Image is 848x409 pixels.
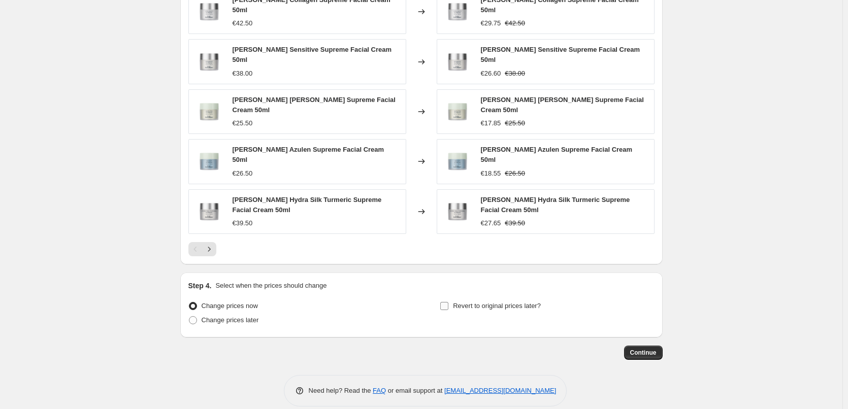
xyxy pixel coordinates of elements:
[481,19,501,27] span: €29.75
[233,196,382,214] span: [PERSON_NAME] Hydra Silk Turmeric Supreme Facial Cream 50ml
[444,387,556,394] a: [EMAIL_ADDRESS][DOMAIN_NAME]
[442,196,473,227] img: dr-eckstein-hydra-silk-turmeric-supreme-facial-cream-50ml-278759_80x.png
[481,146,633,163] span: [PERSON_NAME] Azulen Supreme Facial Cream 50ml
[233,219,253,227] span: €39.50
[233,146,384,163] span: [PERSON_NAME] Azulen Supreme Facial Cream 50ml
[194,146,224,177] img: dr-eckstein-azulen-supreme-facial-cream-50ml-874376_80x.png
[481,219,501,227] span: €27.65
[202,316,259,324] span: Change prices later
[481,70,501,77] span: €26.60
[481,169,501,177] span: €18.55
[233,70,253,77] span: €38.00
[505,169,525,177] span: €26.50
[233,169,253,177] span: €26.50
[202,242,216,256] button: Next
[442,146,473,177] img: dr-eckstein-azulen-supreme-facial-cream-50ml-874376_80x.png
[188,242,216,256] nav: Pagination
[481,196,630,214] span: [PERSON_NAME] Hydra Silk Turmeric Supreme Facial Cream 50ml
[442,47,473,77] img: dr-eckstein-sensitive-supreme-facial-cream-50ml-650409_80x.png
[481,96,644,114] span: [PERSON_NAME] [PERSON_NAME] Supreme Facial Cream 50ml
[505,119,525,127] span: €25.50
[309,387,373,394] span: Need help? Read the
[505,19,525,27] span: €42.50
[233,96,396,114] span: [PERSON_NAME] [PERSON_NAME] Supreme Facial Cream 50ml
[194,96,224,127] img: dr-eckstein-krauter-supreme-facial-cream-50ml-349889_80x.png
[624,346,663,360] button: Continue
[233,119,253,127] span: €25.50
[505,219,525,227] span: €39.50
[630,349,657,357] span: Continue
[481,119,501,127] span: €17.85
[233,46,392,63] span: [PERSON_NAME] Sensitive Supreme Facial Cream 50ml
[233,19,253,27] span: €42.50
[453,302,541,310] span: Revert to original prices later?
[373,387,386,394] a: FAQ
[386,387,444,394] span: or email support at
[505,70,525,77] span: €38.00
[194,196,224,227] img: dr-eckstein-hydra-silk-turmeric-supreme-facial-cream-50ml-278759_80x.png
[481,46,640,63] span: [PERSON_NAME] Sensitive Supreme Facial Cream 50ml
[202,302,258,310] span: Change prices now
[442,96,473,127] img: dr-eckstein-krauter-supreme-facial-cream-50ml-349889_80x.png
[188,281,212,291] h2: Step 4.
[194,47,224,77] img: dr-eckstein-sensitive-supreme-facial-cream-50ml-650409_80x.png
[215,281,327,291] p: Select when the prices should change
